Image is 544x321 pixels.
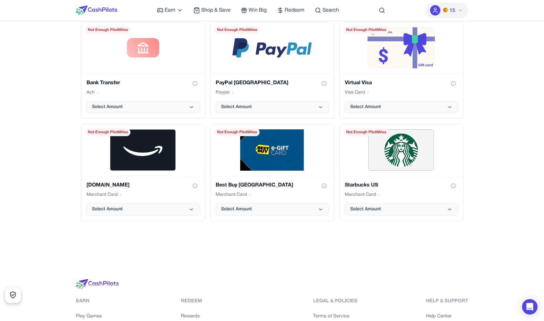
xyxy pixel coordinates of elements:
[85,26,130,34] span: Not Enough PilotMiles
[320,79,329,88] button: Show gift card information
[110,129,175,171] img: /default-reward-image.png
[345,203,458,216] button: Select Amount
[181,297,244,305] div: Redeem
[443,7,448,13] img: PMs
[214,128,260,136] span: Not Enough PilotMiles
[449,79,458,88] button: Show gift card information
[323,6,339,14] span: Search
[345,192,376,198] span: Merchant Card
[345,89,365,96] span: Visa Card
[241,6,267,14] a: Win Big
[190,79,200,88] button: Show gift card information
[345,101,458,113] button: Select Amount
[277,6,304,14] a: Redeem
[87,79,120,87] h3: Bank Transfer
[320,181,329,190] button: Show gift card information
[367,27,435,68] img: default-reward-image.png
[92,104,123,110] span: Select Amount
[221,206,252,213] span: Select Amount
[216,79,288,87] h3: PayPal [GEOGRAPHIC_DATA]
[426,297,468,305] div: Help & Support
[85,128,130,136] span: Not Enough PilotMiles
[201,6,231,14] span: Shop & Save
[87,192,118,198] span: Merchant Card
[350,206,381,213] span: Select Amount
[87,89,95,96] span: Ach
[344,26,389,34] span: Not Enough PilotMiles
[345,181,378,189] h3: Starbucks US
[240,129,304,171] img: /default-reward-image.png
[425,3,468,18] button: PMs15
[81,124,205,221] div: Amazon.com gift card
[81,22,205,119] div: Bank Transfer gift card
[190,181,200,190] button: Show gift card information
[426,313,468,320] a: Help Center
[249,6,267,14] span: Win Big
[127,38,159,57] img: /default-reward-image.png
[210,124,334,221] div: Best Buy USA gift card
[87,101,200,113] button: Select Amount
[193,6,231,14] a: Shop & Save
[216,192,247,198] span: Merchant Card
[345,79,372,87] h3: Virtual Visa
[181,313,244,320] a: Rewards
[87,203,200,216] button: Select Amount
[87,181,129,189] h3: [DOMAIN_NAME]
[313,313,357,320] a: Terms of Service
[76,313,112,320] a: Play Games
[216,101,329,113] button: Select Amount
[221,104,252,110] span: Select Amount
[76,297,112,305] div: Earn
[92,206,123,213] span: Select Amount
[368,129,434,171] img: /default-reward-image.png
[214,26,260,34] span: Not Enough PilotMiles
[449,181,458,190] button: Show gift card information
[315,6,339,14] a: Search
[165,6,175,14] span: Earn
[157,6,183,14] a: Earn
[76,279,119,289] img: logo
[216,181,293,189] h3: Best Buy [GEOGRAPHIC_DATA]
[232,38,312,57] img: /default-reward-image.png
[339,22,463,119] div: Virtual Visa gift card
[350,104,381,110] span: Select Amount
[344,128,389,136] span: Not Enough PilotMiles
[285,6,304,14] span: Redeem
[216,89,230,96] span: Paypal
[210,22,334,119] div: PayPal USA gift card
[522,299,538,315] div: Open Intercom Messenger
[449,7,455,15] span: 15
[339,124,463,221] div: Starbucks US gift card
[216,203,329,216] button: Select Amount
[76,5,117,15] img: CashPilots Logo
[313,297,357,305] div: Legal & Policies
